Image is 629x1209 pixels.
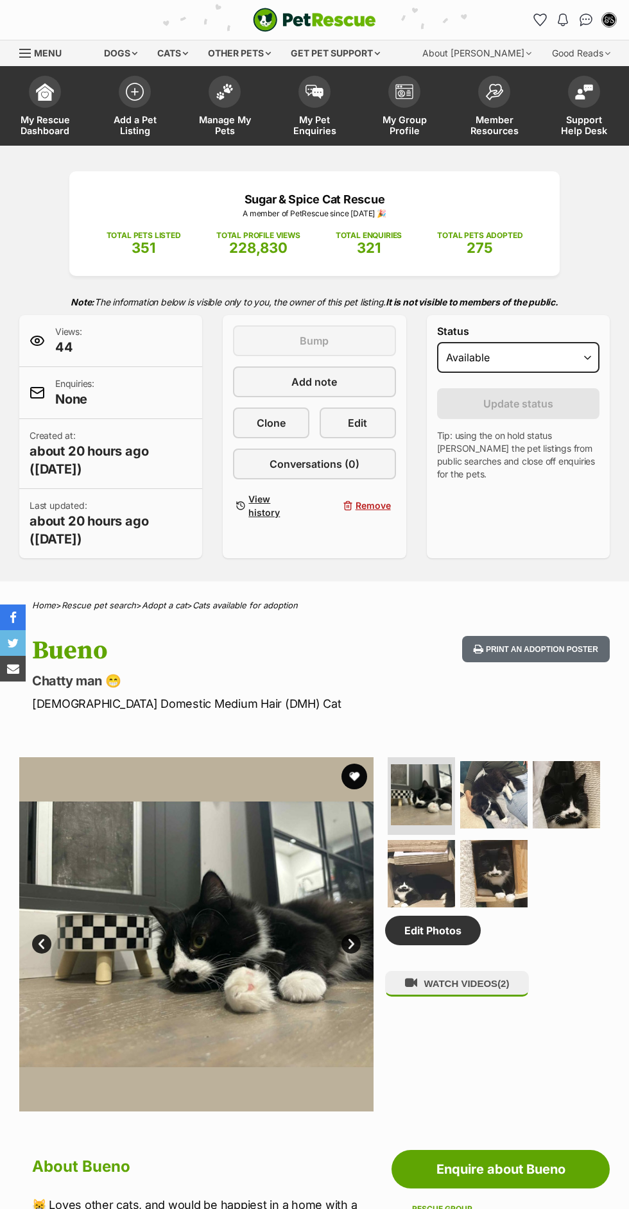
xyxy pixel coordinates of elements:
p: Views: [55,325,82,356]
p: TOTAL PROFILE VIEWS [216,230,300,241]
span: Add a Pet Listing [106,114,164,136]
img: Photo of Bueno [460,761,528,828]
div: Good Reads [543,40,619,66]
p: Enquiries: [55,377,94,408]
div: About [PERSON_NAME] [413,40,540,66]
a: Manage My Pets [180,69,270,146]
a: Home [32,600,56,610]
button: Update status [437,388,599,419]
a: My Pet Enquiries [270,69,359,146]
span: Conversations (0) [270,456,359,472]
img: Photo of Bueno [460,840,528,907]
div: Get pet support [282,40,389,66]
img: Photo of Bueno [388,840,455,907]
img: member-resources-icon-8e73f808a243e03378d46382f2149f9095a855e16c252ad45f914b54edf8863c.svg [485,83,503,101]
img: dashboard-icon-eb2f2d2d3e046f16d808141f083e7271f6b2e854fb5c12c21221c1fb7104beca.svg [36,83,54,101]
p: Tip: using the on hold status [PERSON_NAME] the pet listings from public searches and close off e... [437,429,599,481]
p: Chatty man 😁 [32,672,386,690]
a: Clone [233,407,309,438]
span: My Rescue Dashboard [16,114,74,136]
a: PetRescue [253,8,376,32]
a: Add a Pet Listing [90,69,180,146]
img: Photo of Bueno [19,757,374,1111]
span: My Pet Enquiries [286,114,343,136]
span: Member Resources [465,114,523,136]
button: Notifications [553,10,573,30]
img: Photo of Bueno [391,764,452,825]
a: Cats available for adoption [193,600,298,610]
img: Photo of Bueno [533,761,600,828]
button: Print an adoption poster [462,636,610,662]
a: Menu [19,40,71,64]
button: Remove [320,490,396,522]
a: Conversations (0) [233,449,395,479]
a: Prev [32,934,51,954]
span: about 20 hours ago ([DATE]) [30,442,192,478]
p: The information below is visible only to you, the owner of this pet listing. [19,289,610,315]
span: None [55,390,94,408]
a: Favourites [530,10,550,30]
span: Add note [291,374,337,390]
span: View history [248,492,304,519]
img: logo-cat-932fe2b9b8326f06289b0f2fb663e598f794de774fb13d1741a6617ecf9a85b4.svg [253,8,376,32]
img: group-profile-icon-3fa3cf56718a62981997c0bc7e787c4b2cf8bcc04b72c1350f741eb67cf2f40e.svg [395,84,413,99]
ul: Account quick links [530,10,619,30]
a: Adopt a cat [142,600,187,610]
div: Dogs [95,40,146,66]
strong: It is not visible to members of the public. [386,296,558,307]
img: pet-enquiries-icon-7e3ad2cf08bfb03b45e93fb7055b45f3efa6380592205ae92323e6603595dc1f.svg [306,85,323,99]
span: Manage My Pets [196,114,254,136]
button: WATCH VIDEOS(2) [385,971,529,996]
img: Sugar and Spice Cat Rescue profile pic [603,13,616,26]
div: Cats [148,40,197,66]
span: Support Help Desk [555,114,613,136]
span: 228,830 [229,239,288,256]
p: [DEMOGRAPHIC_DATA] Domestic Medium Hair (DMH) Cat [32,695,386,712]
a: Conversations [576,10,596,30]
a: Support Help Desk [539,69,629,146]
label: Status [437,325,599,337]
img: add-pet-listing-icon-0afa8454b4691262ce3f59096e99ab1cd57d4a30225e0717b998d2c9b9846f56.svg [126,83,144,101]
a: My Group Profile [359,69,449,146]
img: help-desk-icon-fdf02630f3aa405de69fd3d07c3f3aa587a6932b1a1747fa1d2bba05be0121f9.svg [575,84,593,99]
button: My account [599,10,619,30]
strong: Note: [71,296,94,307]
span: Clone [257,415,286,431]
button: Bump [233,325,395,356]
span: Menu [34,47,62,58]
p: A member of PetRescue since [DATE] 🎉 [89,208,540,219]
a: Edit Photos [385,916,481,945]
span: (2) [497,978,509,989]
img: notifications-46538b983faf8c2785f20acdc204bb7945ddae34d4c08c2a6579f10ce5e182be.svg [558,13,568,26]
a: View history [233,490,309,522]
img: manage-my-pets-icon-02211641906a0b7f246fdf0571729dbe1e7629f14944591b6c1af311fb30b64b.svg [216,83,234,100]
span: Edit [348,415,367,431]
h1: Bueno [32,636,386,665]
a: Member Resources [449,69,539,146]
span: about 20 hours ago ([DATE]) [30,512,192,548]
span: 351 [132,239,155,256]
span: My Group Profile [375,114,433,136]
img: chat-41dd97257d64d25036548639549fe6c8038ab92f7586957e7f3b1b290dea8141.svg [580,13,593,26]
p: Last updated: [30,499,192,548]
span: Bump [300,333,329,348]
span: 275 [467,239,493,256]
a: Rescue pet search [62,600,136,610]
p: TOTAL ENQUIRIES [336,230,402,241]
span: Remove [356,499,391,512]
span: Update status [483,396,553,411]
h2: About Bueno [32,1153,374,1181]
p: Sugar & Spice Cat Rescue [89,191,540,208]
a: Enquire about Bueno [392,1150,610,1188]
button: favourite [341,764,367,789]
a: Add note [233,366,395,397]
span: 44 [55,338,82,356]
p: TOTAL PETS LISTED [107,230,181,241]
span: 321 [357,239,381,256]
a: Next [341,934,361,954]
p: Created at: [30,429,192,478]
div: Other pets [199,40,280,66]
a: Edit [320,407,396,438]
p: TOTAL PETS ADOPTED [437,230,522,241]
